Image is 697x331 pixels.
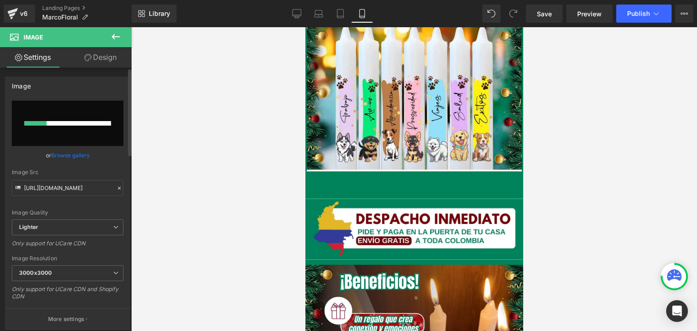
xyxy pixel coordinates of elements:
[12,180,123,196] input: Link
[12,286,123,306] div: Only support for UCare CDN and Shopify CDN
[351,5,373,23] a: Mobile
[19,224,38,230] b: Lighter
[627,10,650,17] span: Publish
[149,10,170,18] span: Library
[308,5,329,23] a: Laptop
[42,5,132,12] a: Landing Pages
[329,5,351,23] a: Tablet
[12,209,123,216] div: Image Quality
[12,151,123,160] div: or
[12,240,123,253] div: Only support for UCare CDN
[12,255,123,262] div: Image Resolution
[5,308,130,330] button: More settings
[566,5,613,23] a: Preview
[51,147,90,163] a: Browse gallery
[19,269,52,276] b: 3000x3000
[68,47,133,68] a: Design
[482,5,501,23] button: Undo
[48,315,84,323] p: More settings
[675,5,693,23] button: More
[616,5,672,23] button: Publish
[42,14,78,21] span: MarcoFloral
[504,5,522,23] button: Redo
[286,5,308,23] a: Desktop
[537,9,552,19] span: Save
[12,169,123,175] div: Image Src
[12,77,31,90] div: Image
[666,300,688,322] div: Open Intercom Messenger
[18,8,29,19] div: v6
[577,9,602,19] span: Preview
[4,5,35,23] a: v6
[132,5,177,23] a: New Library
[24,34,43,41] span: Image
